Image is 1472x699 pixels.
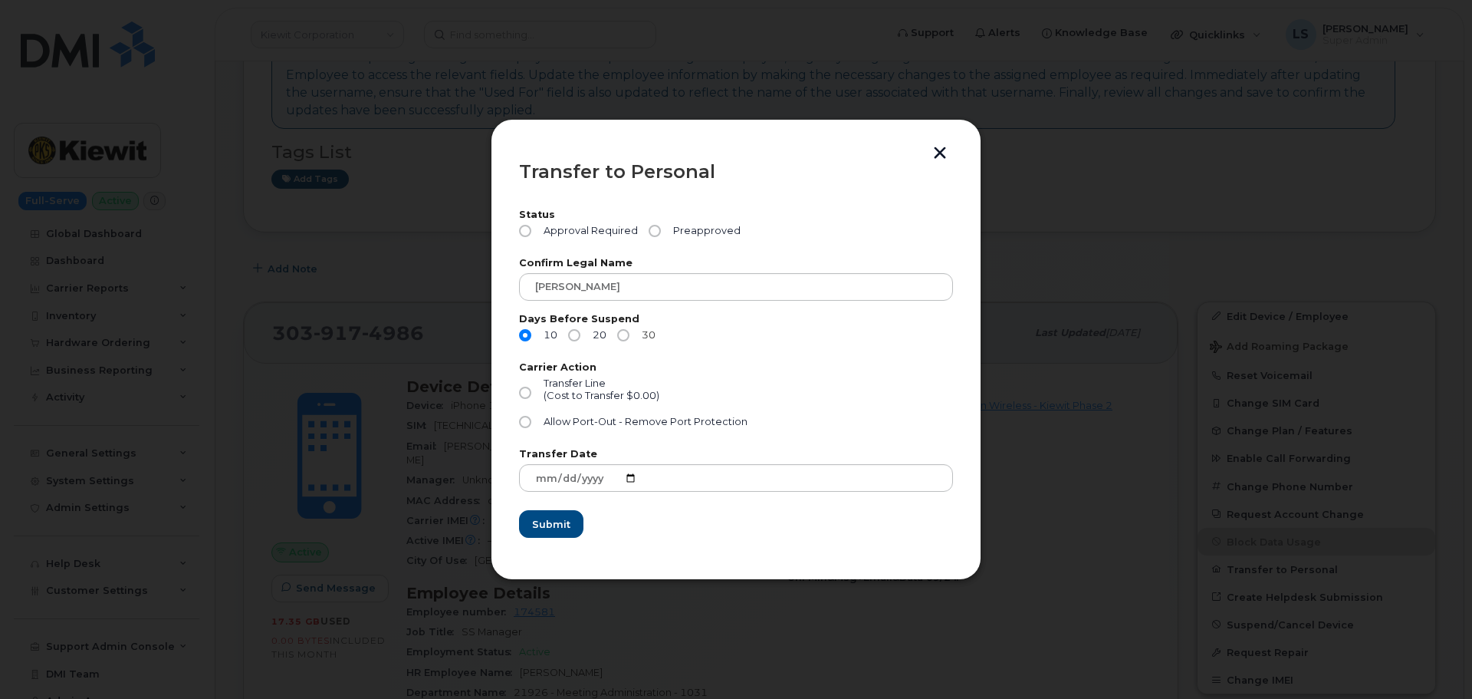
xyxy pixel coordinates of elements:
label: Transfer Date [519,450,953,460]
div: (Cost to Transfer $0.00) [544,390,659,402]
span: 30 [636,329,655,341]
span: Submit [532,517,570,532]
input: 10 [519,329,531,341]
input: Allow Port-Out - Remove Port Protection [519,416,531,428]
span: Approval Required [537,225,638,237]
div: Transfer to Personal [519,163,953,181]
label: Carrier Action [519,363,953,373]
input: Approval Required [519,225,531,237]
button: Submit [519,510,583,538]
span: Allow Port-Out - Remove Port Protection [544,416,747,427]
span: Transfer Line [544,378,606,389]
span: Preapproved [667,225,741,237]
input: 20 [568,329,580,341]
label: Days Before Suspend [519,315,953,325]
label: Confirm Legal Name [519,259,953,269]
input: Preapproved [649,225,661,237]
label: Status [519,210,953,220]
iframe: Messenger Launcher [1405,632,1460,687]
input: 30 [617,329,629,341]
span: 10 [537,329,557,341]
span: 20 [586,329,606,341]
input: Transfer Line(Cost to Transfer $0.00) [519,387,531,399]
